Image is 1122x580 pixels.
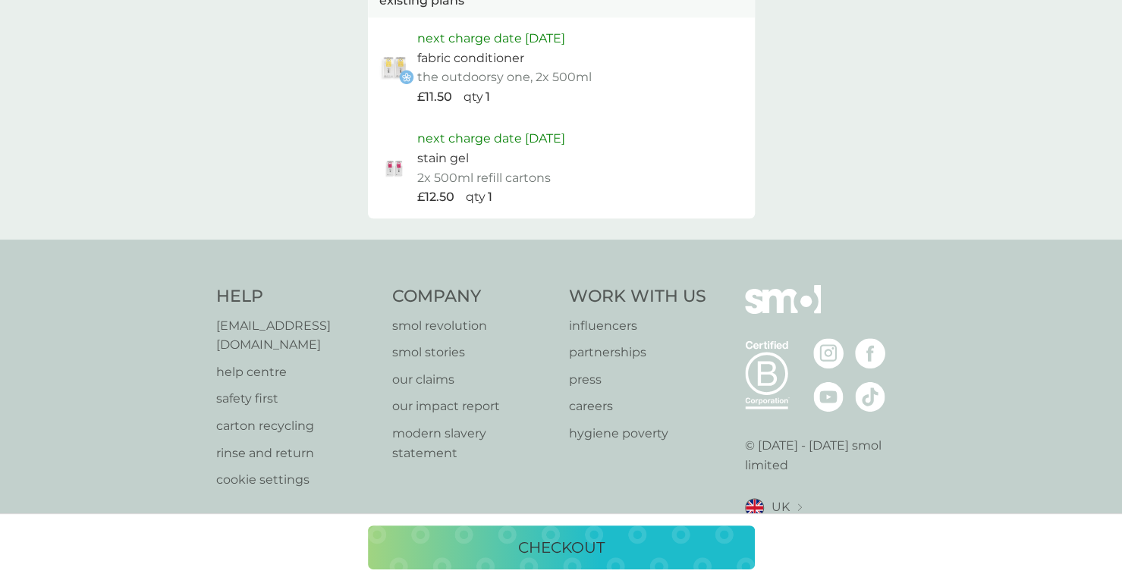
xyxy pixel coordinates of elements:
img: visit the smol Tiktok page [855,381,885,412]
img: smol [745,285,821,337]
a: help centre [216,362,378,382]
img: visit the smol Facebook page [855,338,885,368]
span: UK [772,497,790,517]
a: our impact report [392,397,554,416]
a: rinse and return [216,444,378,463]
p: qty [466,187,486,207]
a: safety first [216,389,378,409]
a: smol revolution [392,316,554,336]
h4: Company [392,285,554,309]
img: visit the smol Youtube page [813,381,844,412]
a: cookie settings [216,470,378,490]
a: influencers [569,316,706,336]
p: next charge date [DATE] [417,129,565,149]
p: 2x 500ml refill cartons [417,168,551,188]
a: careers [569,397,706,416]
p: © [DATE] - [DATE] smol limited [745,436,907,475]
img: visit the smol Instagram page [813,338,844,368]
img: select a new location [797,503,802,512]
p: qty [464,87,483,107]
a: [EMAIL_ADDRESS][DOMAIN_NAME] [216,316,378,355]
p: fabric conditioner [417,49,524,68]
p: £12.50 [417,187,454,207]
a: carton recycling [216,416,378,436]
p: next charge date [DATE] [417,29,565,49]
button: checkout [368,525,755,569]
p: checkout [518,535,605,560]
p: 1 [488,187,492,207]
a: smol stories [392,343,554,362]
h4: Work With Us [569,285,706,309]
p: stain gel [417,149,469,168]
a: partnerships [569,343,706,362]
h4: Help [216,285,378,309]
p: £11.50 [417,87,452,107]
p: the outdoorsy one, 2x 500ml [417,67,592,87]
img: UK flag [745,498,764,517]
p: 1 [486,87,490,107]
a: hygiene poverty [569,424,706,444]
a: our claims [392,370,554,390]
a: modern slavery statement [392,424,554,462]
a: press [569,370,706,390]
